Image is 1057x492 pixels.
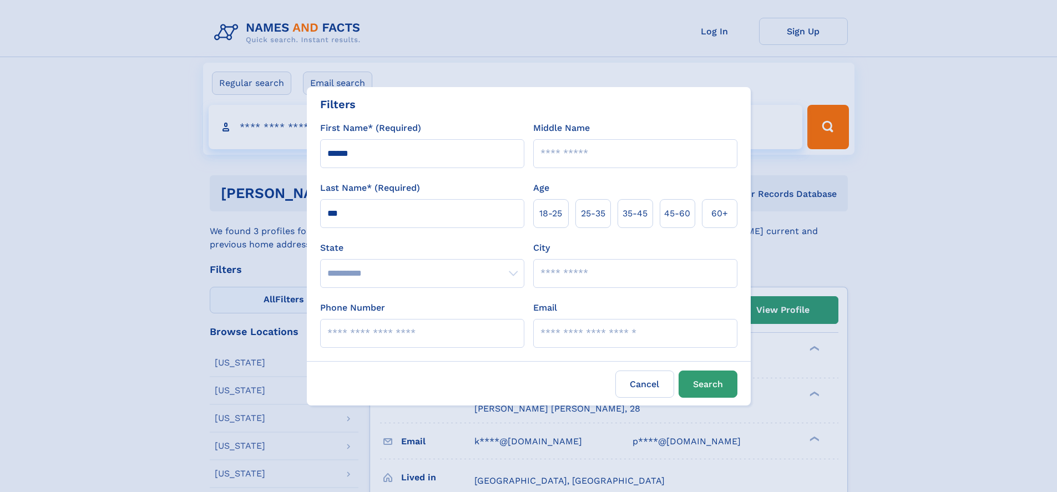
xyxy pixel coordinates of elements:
[581,207,605,220] span: 25‑35
[320,181,420,195] label: Last Name* (Required)
[533,301,557,315] label: Email
[533,241,550,255] label: City
[623,207,648,220] span: 35‑45
[320,241,524,255] label: State
[320,301,385,315] label: Phone Number
[320,96,356,113] div: Filters
[664,207,690,220] span: 45‑60
[320,121,421,135] label: First Name* (Required)
[533,121,590,135] label: Middle Name
[679,371,737,398] button: Search
[615,371,674,398] label: Cancel
[711,207,728,220] span: 60+
[533,181,549,195] label: Age
[539,207,562,220] span: 18‑25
